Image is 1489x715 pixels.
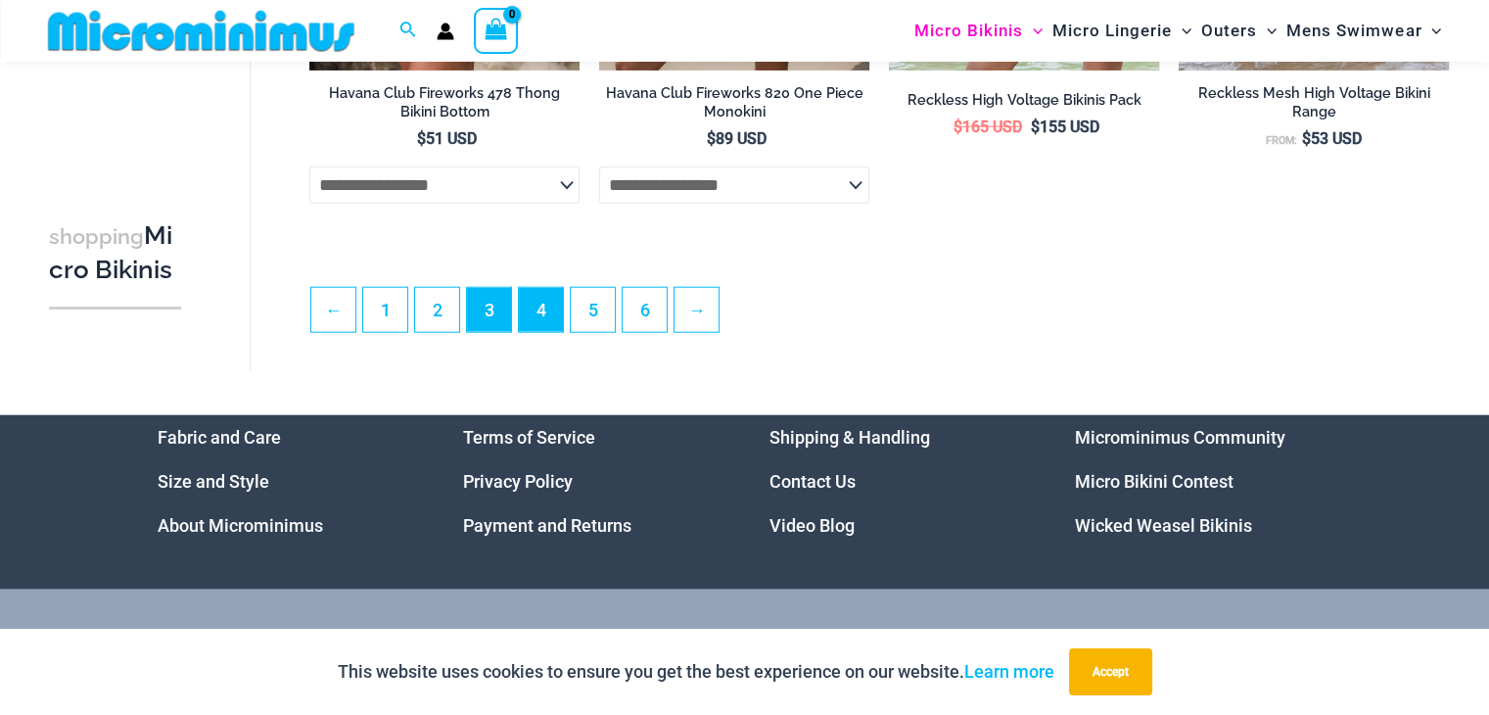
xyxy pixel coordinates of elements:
[1075,415,1332,548] aside: Footer Widget 4
[964,661,1054,682] a: Learn more
[907,3,1450,59] nav: Site Navigation
[437,23,454,40] a: Account icon link
[571,288,615,332] a: Page 5
[158,415,415,548] aside: Footer Widget 1
[1023,6,1043,56] span: Menu Toggle
[463,427,595,448] a: Terms of Service
[954,118,962,136] span: $
[1179,84,1449,120] h2: Reckless Mesh High Voltage Bikini Range
[463,415,721,548] aside: Footer Widget 2
[1421,6,1441,56] span: Menu Toggle
[338,657,1054,687] p: This website uses cookies to ensure you get the best experience on our website.
[158,515,323,536] a: About Microminimus
[1179,84,1449,128] a: Reckless Mesh High Voltage Bikini Range
[158,471,269,492] a: Size and Style
[474,8,519,53] a: View Shopping Cart, empty
[1047,6,1196,56] a: Micro LingerieMenu ToggleMenu Toggle
[158,427,281,448] a: Fabric and Care
[1075,515,1252,536] a: Wicked Weasel Bikinis
[1075,471,1233,492] a: Micro Bikini Contest
[1201,6,1257,56] span: Outers
[463,471,573,492] a: Privacy Policy
[417,129,477,148] bdi: 51 USD
[1196,6,1281,56] a: OutersMenu ToggleMenu Toggle
[1069,648,1152,695] button: Accept
[914,6,1023,56] span: Micro Bikinis
[519,288,563,332] a: Page 4
[417,129,426,148] span: $
[889,91,1159,110] h2: Reckless High Voltage Bikinis Pack
[467,288,511,332] span: Page 3
[1075,427,1285,448] a: Microminimus Community
[954,118,1022,136] bdi: 165 USD
[311,288,355,332] a: ←
[769,515,855,536] a: Video Blog
[309,84,580,128] a: Havana Club Fireworks 478 Thong Bikini Bottom
[707,129,716,148] span: $
[463,515,631,536] a: Payment and Returns
[309,84,580,120] h2: Havana Club Fireworks 478 Thong Bikini Bottom
[599,84,869,120] h2: Havana Club Fireworks 820 One Piece Monokini
[889,91,1159,117] a: Reckless High Voltage Bikinis Pack
[1172,6,1191,56] span: Menu Toggle
[1302,129,1311,148] span: $
[158,415,415,548] nav: Menu
[1281,6,1446,56] a: Mens SwimwearMenu ToggleMenu Toggle
[399,19,417,43] a: Search icon link
[415,288,459,332] a: Page 2
[707,129,767,148] bdi: 89 USD
[1286,6,1421,56] span: Mens Swimwear
[769,415,1027,548] nav: Menu
[363,288,407,332] a: Page 1
[49,219,181,287] h3: Micro Bikinis
[49,224,144,249] span: shopping
[40,9,362,53] img: MM SHOP LOGO FLAT
[623,288,667,332] a: Page 6
[1257,6,1277,56] span: Menu Toggle
[463,415,721,548] nav: Menu
[769,427,930,448] a: Shipping & Handling
[1052,6,1172,56] span: Micro Lingerie
[599,84,869,128] a: Havana Club Fireworks 820 One Piece Monokini
[1302,129,1362,148] bdi: 53 USD
[1075,415,1332,548] nav: Menu
[675,288,719,332] a: →
[1031,118,1040,136] span: $
[309,287,1449,344] nav: Product Pagination
[909,6,1047,56] a: Micro BikinisMenu ToggleMenu Toggle
[1031,118,1099,136] bdi: 155 USD
[769,471,856,492] a: Contact Us
[1266,134,1297,147] span: From:
[769,415,1027,548] aside: Footer Widget 3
